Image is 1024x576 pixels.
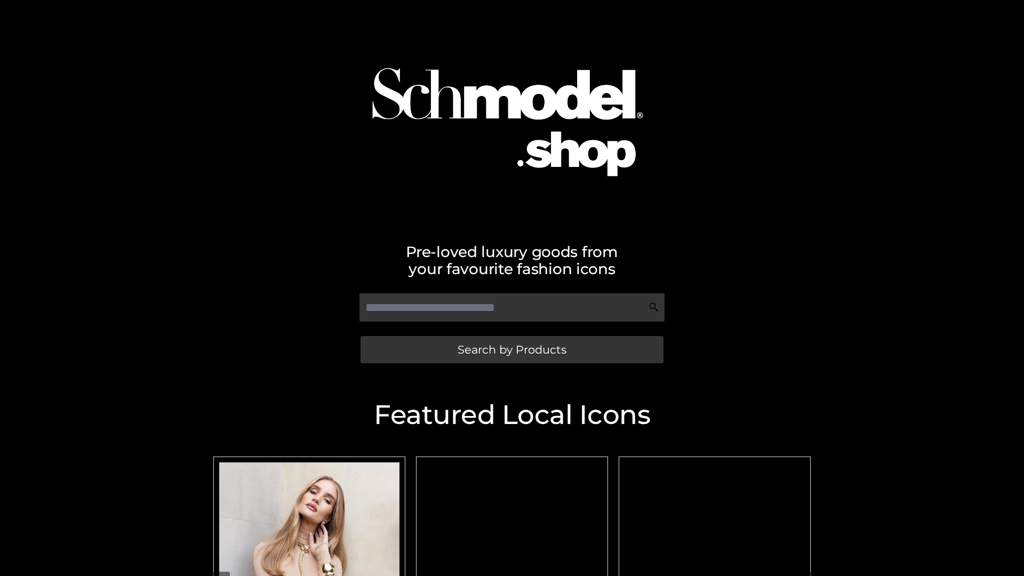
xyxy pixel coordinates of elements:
span: Search by Products [458,344,566,355]
a: Search by Products [361,336,663,363]
h2: Featured Local Icons​ [208,402,816,428]
h2: Pre-loved luxury goods from your favourite fashion icons [208,243,816,277]
img: Search Icon [649,302,659,313]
